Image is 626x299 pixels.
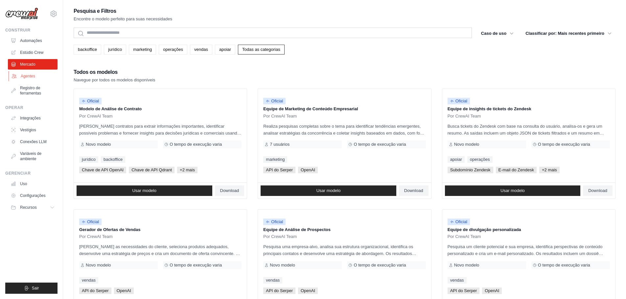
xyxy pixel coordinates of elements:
font: O tempo de execução varia [170,263,222,267]
font: apoiar [450,157,462,162]
font: Download [220,188,239,193]
button: Sair [5,283,58,294]
font: Por CrewAI Team [448,234,481,239]
a: operações [159,45,187,54]
font: Subdomínio Zendesk [450,167,491,172]
font: Uso [20,182,27,186]
font: OpenAI [117,288,131,293]
img: Logotipo [5,8,38,20]
font: Por CrewAI Team [448,114,481,118]
font: +2 mais [180,167,195,172]
font: Encontre o modelo perfeito para suas necessidades [74,16,172,21]
font: Pesquisa um cliente potencial e sua empresa, identifica perspectivas de conteúdo personalizado e ... [448,244,608,277]
a: Estúdio Crew [8,47,58,58]
font: E-mail do Zendesk [498,167,534,172]
font: jurídico [108,47,122,52]
font: Realiza pesquisas completas sobre o tema para identificar tendências emergentes, analisar estraté... [263,124,426,177]
a: Automações [8,35,58,46]
font: Equipe de insights de tickets do Zendesk [448,106,531,111]
font: Novo modelo [86,263,111,267]
font: Agentes [21,74,35,78]
font: Por CrewAI Team [263,234,297,239]
font: Por CrewAI Team [263,114,297,118]
font: operações [163,47,183,52]
font: Busca tickets do Zendesk com base na consulta do usuário, analisa-os e gera um resumo. As saídas ... [448,124,610,149]
font: +2 mais [542,167,557,172]
font: O tempo de execução varia [538,263,590,267]
a: vendas [190,45,212,54]
a: jurídico [104,45,126,54]
font: [PERSON_NAME] as necessidades do cliente, seleciona produtos adequados, desenvolve uma estratégia... [79,244,240,277]
a: Download [583,185,613,196]
a: Usar modelo [445,185,581,196]
font: Caso de uso [481,31,506,36]
font: Oficial [455,98,467,103]
font: Oficial [455,219,467,224]
a: Vestígios [8,125,58,135]
a: Agentes [9,71,58,81]
font: Chave de API OpenAI [82,167,124,172]
a: vendas [448,277,467,284]
font: Usar modelo [132,188,156,193]
font: vendas [82,278,96,283]
font: Vestígios [20,128,36,132]
a: marketing [129,45,156,54]
font: Operar [5,105,23,110]
font: [PERSON_NAME] contratos para extrair informações importantes, identificar possíveis problemas e f... [79,124,242,142]
font: Recursos [20,205,37,210]
font: backoffice [78,47,97,52]
font: jurídico [82,157,96,162]
font: Estúdio Crew [20,50,43,55]
a: Integrações [8,113,58,123]
font: Usar modelo [316,188,341,193]
font: Registro de ferramentas [20,86,41,96]
font: O tempo de execução varia [354,263,406,267]
a: apoiar [448,156,465,163]
font: 7 usuários [270,142,290,147]
a: operações [467,156,493,163]
button: Recursos [8,202,58,213]
font: Pesquisa uma empresa-alvo, analisa sua estrutura organizacional, identifica os principais contato... [263,244,423,277]
a: vendas [263,277,282,284]
font: Equipe de Análise de Prospectos [263,227,331,232]
font: vendas [194,47,208,52]
font: Mercado [20,62,35,67]
a: Registro de ferramentas [8,83,58,98]
font: Construir [5,28,31,32]
a: Configurações [8,190,58,201]
a: Conexões LLM [8,137,58,147]
font: Equipe de Marketing de Conteúdo Empresarial [263,106,358,111]
font: Sair [32,286,39,290]
font: Download [404,188,423,193]
a: Todas as categorias [238,45,285,54]
font: marketing [266,157,285,162]
font: Todas as categorias [242,47,280,52]
a: marketing [263,156,287,163]
font: marketing [133,47,152,52]
font: Pesquisa e Filtros [74,8,116,14]
font: Download [588,188,607,193]
font: Oficial [271,98,283,103]
font: OpenAI [301,288,315,293]
font: Todos os modelos [74,69,118,75]
font: Conexões LLM [20,139,47,144]
font: Integrações [20,116,41,120]
font: Usar modelo [500,188,525,193]
font: Por CrewAI Team [79,234,113,239]
font: operações [470,157,490,162]
a: backoffice [74,45,101,54]
font: vendas [450,278,464,283]
font: Classificar por: Mais recentes primeiro [525,31,604,36]
a: Usar modelo [77,185,212,196]
a: Uso [8,179,58,189]
a: Variáveis de ambiente [8,148,58,164]
font: Gerador de Ofertas de Vendas [79,227,140,232]
font: Configurações [20,193,45,198]
font: OpenAI [485,288,499,293]
font: API do Serper [266,167,293,172]
font: backoffice [104,157,123,162]
font: Oficial [271,219,283,224]
font: Modelo de Análise de Contrato [79,106,142,111]
a: vendas [79,277,98,284]
a: Mercado [8,59,58,70]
